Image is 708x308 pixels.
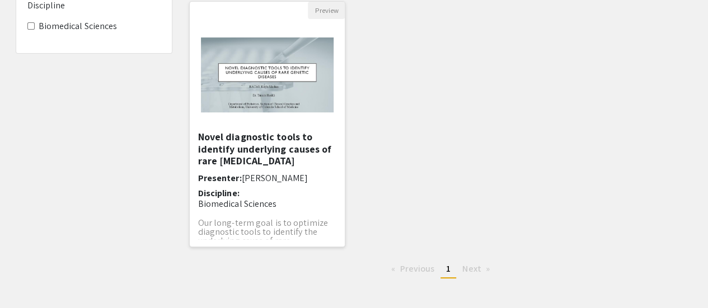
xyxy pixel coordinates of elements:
[462,263,481,274] span: Next
[189,1,346,247] div: Open Presentation <h1>Novel diagnostic tools to identify underlying causes of rare genetic diseas...
[198,219,337,263] p: Our long-term goal is to optimize diagnostic tools to identify the underlying cause of rare [MEDI...
[198,131,337,167] h5: Novel diagnostic tools to identify underlying causes of rare [MEDICAL_DATA]
[190,26,345,124] img: <h1>Novel diagnostic tools to identify underlying causes of rare genetic diseases</h1><h1><br></h...
[242,172,308,184] span: [PERSON_NAME]
[446,263,451,274] span: 1
[308,2,345,19] button: Preview
[198,187,240,199] span: Discipline:
[198,198,337,209] p: Biomedical Sciences
[400,263,434,274] span: Previous
[198,173,337,183] h6: Presenter:
[39,20,118,33] label: Biomedical Sciences
[189,260,693,278] ul: Pagination
[8,258,48,300] iframe: Chat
